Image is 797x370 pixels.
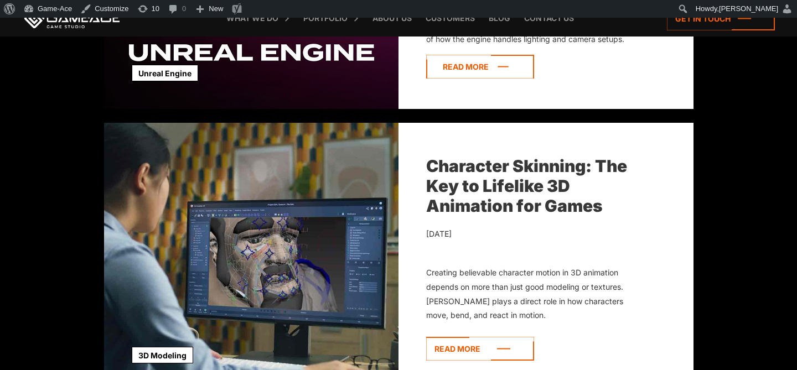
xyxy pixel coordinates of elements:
a: Read more [426,55,534,79]
a: Read more [426,337,534,361]
div: Creating believable character motion in 3D animation depends on more than just good modeling or t... [426,265,644,322]
a: Character Skinning: The Key to Lifelike 3D Animation for Games [426,156,627,216]
a: Get in touch [667,7,775,30]
span: [PERSON_NAME] [719,4,778,13]
a: 3D Modeling [132,347,193,363]
a: Unreal Engine [132,65,198,81]
div: [DATE] [426,227,644,241]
